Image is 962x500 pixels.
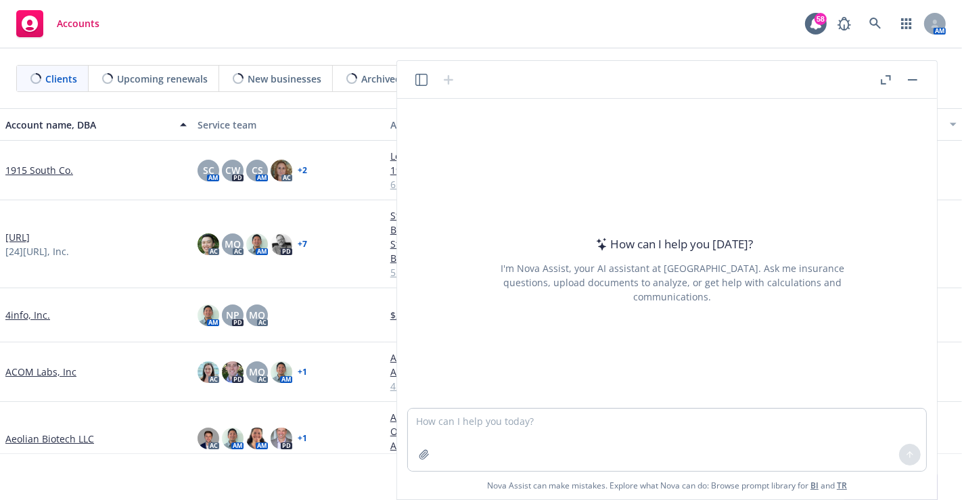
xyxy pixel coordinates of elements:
button: Service team [192,108,384,141]
img: photo [271,160,292,181]
a: ACOM Labs, Inc [5,365,76,379]
span: Clients [45,72,77,86]
a: 1915 South Co. - Aviation Liability [390,163,572,177]
img: photo [271,361,292,383]
div: 58 [815,13,827,25]
div: Active policies [390,118,572,132]
a: [URL] [5,230,30,244]
span: MQ [249,365,265,379]
span: NP [226,308,239,322]
a: State of [US_STATE] - Debt Collector Bond [390,208,572,237]
a: Aeolian Biotech LLC [5,432,94,446]
a: 4 more [390,379,572,393]
span: MQ [225,237,241,251]
span: CS [252,163,263,177]
a: Aeolian Biotech LLC - Directors and Officers [390,410,572,438]
span: Nova Assist can make mistakes. Explore what Nova can do: Browse prompt library for and [487,472,847,499]
img: photo [246,233,268,255]
img: photo [198,233,219,255]
a: 1915 South Co. [5,163,73,177]
div: I'm Nova Assist, your AI assistant at [GEOGRAPHIC_DATA]. Ask me insurance questions, upload docum... [482,261,863,304]
a: 55 more [390,265,572,279]
img: photo [222,361,244,383]
span: MQ [249,308,265,322]
a: State of [US_STATE] - Collection Agency Bond ([GEOGRAPHIC_DATA] Location) [390,237,572,265]
a: + 7 [298,240,307,248]
a: + 1 [298,434,307,442]
a: Lead $4M Excess [390,149,572,163]
a: + 1 [298,368,307,376]
span: CW [225,163,240,177]
img: photo [222,428,244,449]
a: Aeolian Biotech LLC - Commercial Package [390,438,572,467]
a: Accounts [11,5,105,43]
a: 6 more [390,177,572,191]
div: How can I help you [DATE]? [592,235,754,253]
a: Switch app [893,10,920,37]
img: photo [198,428,219,449]
span: Accounts [57,18,99,29]
div: Service team [198,118,379,132]
img: photo [271,428,292,449]
span: New businesses [248,72,321,86]
button: Active policies [385,108,577,141]
span: Archived [361,72,401,86]
img: photo [198,304,219,326]
a: ACOM Labs, Inc - Management Liability [390,365,572,379]
a: Search [862,10,889,37]
span: SC [203,163,214,177]
img: photo [198,361,219,383]
a: TR [837,480,847,491]
a: ACOM Labs, Inc - Management Liability [390,350,572,365]
div: Account name, DBA [5,118,172,132]
span: Upcoming renewals [117,72,208,86]
a: $2M D&O/$1M FID [390,308,572,322]
a: + 2 [298,166,307,175]
a: Report a Bug [831,10,858,37]
img: photo [271,233,292,255]
a: 4info, Inc. [5,308,50,322]
span: [24][URL], Inc. [5,244,69,258]
img: photo [246,428,268,449]
a: BI [810,480,819,491]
